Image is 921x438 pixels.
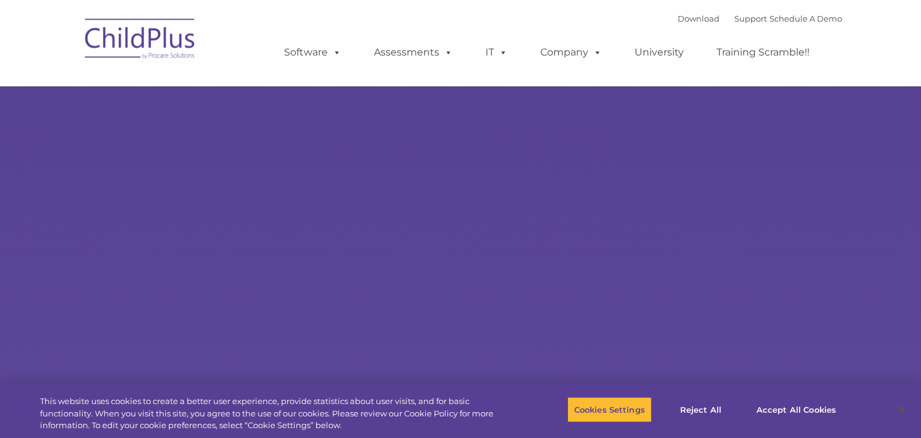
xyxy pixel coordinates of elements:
a: Software [272,40,354,65]
a: IT [474,40,521,65]
font: | [678,14,843,23]
a: University [623,40,697,65]
a: Training Scramble!! [705,40,822,65]
button: Reject All [662,397,739,423]
a: Schedule A Demo [770,14,843,23]
a: Support [735,14,768,23]
a: Company [529,40,615,65]
button: Accept All Cookies [750,397,843,423]
div: This website uses cookies to create a better user experience, provide statistics about user visit... [40,395,506,432]
img: ChildPlus by Procare Solutions [79,10,202,72]
a: Assessments [362,40,466,65]
button: Close [888,396,915,423]
button: Cookies Settings [567,397,652,423]
a: Download [678,14,720,23]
